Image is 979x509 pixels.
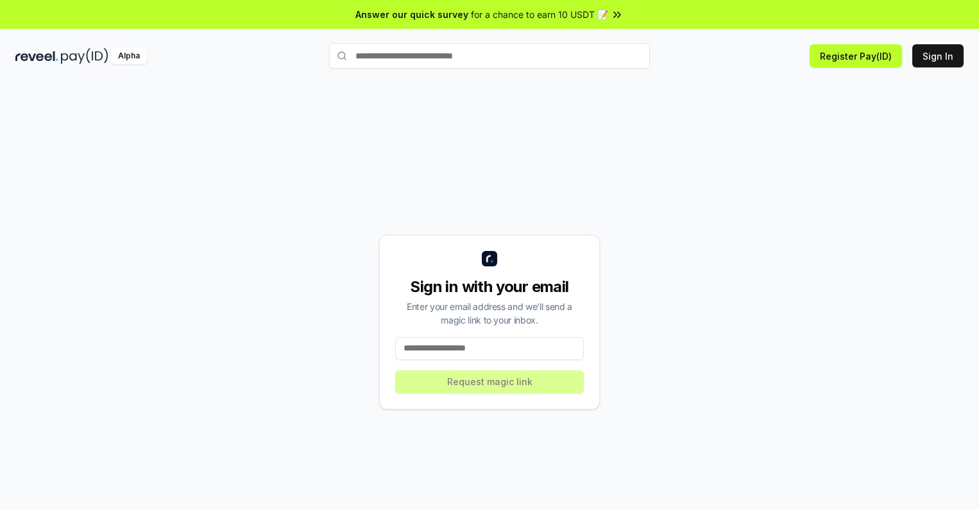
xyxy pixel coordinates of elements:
div: Enter your email address and we’ll send a magic link to your inbox. [395,300,584,327]
span: Answer our quick survey [355,8,468,21]
div: Alpha [111,48,147,64]
img: logo_small [482,251,497,266]
button: Register Pay(ID) [810,44,902,67]
button: Sign In [912,44,964,67]
img: reveel_dark [15,48,58,64]
span: for a chance to earn 10 USDT 📝 [471,8,608,21]
img: pay_id [61,48,108,64]
div: Sign in with your email [395,277,584,297]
